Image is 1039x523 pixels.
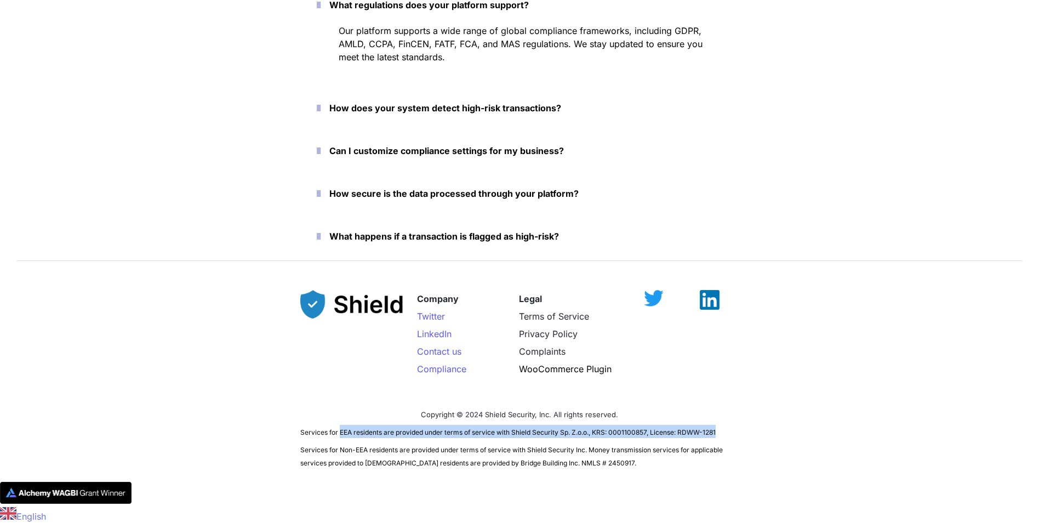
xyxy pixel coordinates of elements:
[300,22,739,82] div: What regulations does your platform support?
[519,363,612,374] a: WooCommerce Plugin
[519,346,566,357] a: Complaints
[417,293,459,304] strong: Company
[300,428,716,436] span: Services for EEA residents are provided under terms of service with Shield Security Sp. Z.o.o., K...
[300,177,739,211] button: How secure is the data processed through your platform?
[300,91,739,125] button: How does your system detect high-risk transactions?
[329,145,564,156] strong: Can I customize compliance settings for my business?
[421,410,618,419] span: Copyright © 2024 Shield Security, Inc. All rights reserved.
[300,219,739,253] button: What happens if a transaction is flagged as high-risk?
[339,25,705,62] span: Our platform supports a wide range of global compliance frameworks, including GDPR, AMLD, CCPA, F...
[329,231,559,242] strong: What happens if a transaction is flagged as high-risk?
[519,293,542,304] strong: Legal
[519,328,578,339] a: Privacy Policy
[329,188,579,199] strong: How secure is the data processed through your platform?
[417,328,452,339] a: LinkedIn
[417,363,466,374] a: Compliance
[300,446,724,467] span: Services for Non-EEA residents are provided under terms of service with Shield Security Inc. Mone...
[329,103,561,113] strong: How does your system detect high-risk transactions?
[417,311,445,322] a: Twitter
[519,311,589,322] a: Terms of Service
[417,346,461,357] a: Contact us
[300,134,739,168] button: Can I customize compliance settings for my business?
